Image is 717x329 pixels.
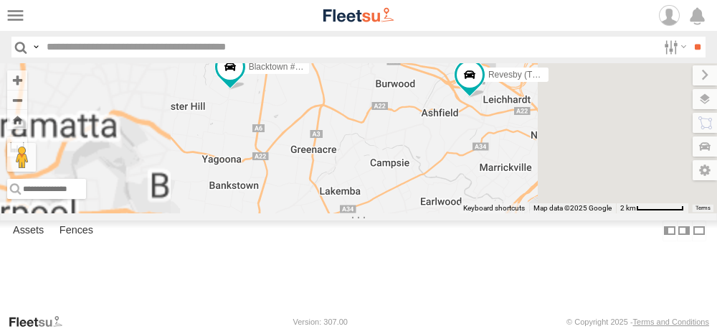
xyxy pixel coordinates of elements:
a: Visit our Website [8,315,74,329]
button: Keyboard shortcuts [463,203,525,213]
label: Dock Summary Table to the Right [677,221,691,241]
span: Blacktown #2 (T05 - [PERSON_NAME]) [249,62,402,73]
button: Map Scale: 2 km per 63 pixels [616,203,688,213]
label: Hide Summary Table [692,221,706,241]
span: 2 km [620,204,636,212]
a: Terms (opens in new tab) [695,205,711,210]
div: © Copyright 2025 - [566,318,709,326]
img: fleetsu-logo-horizontal.svg [321,6,396,25]
button: Drag Pegman onto the map to open Street View [7,143,36,172]
label: Map Settings [693,160,717,180]
a: Terms and Conditions [633,318,709,326]
button: Zoom in [7,70,27,90]
label: Search Filter Options [658,37,689,57]
label: Dock Summary Table to the Left [663,221,677,241]
label: Search Query [30,37,42,57]
button: Zoom Home [7,110,27,129]
div: Version: 307.00 [293,318,348,326]
label: Assets [6,221,51,241]
span: Revesby (T07 - [PERSON_NAME]) [488,70,623,80]
span: Map data ©2025 Google [533,204,612,212]
label: Fences [52,221,100,241]
button: Zoom out [7,90,27,110]
label: Measure [7,136,27,157]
